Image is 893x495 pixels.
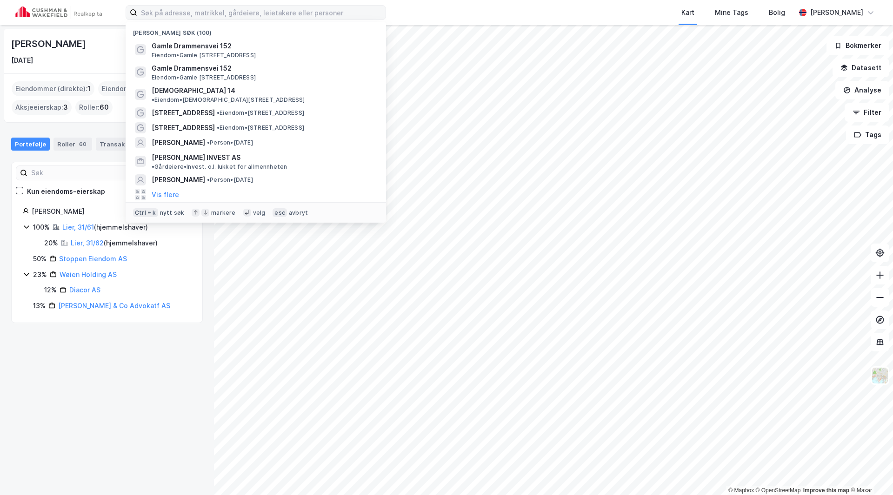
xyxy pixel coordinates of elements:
img: cushman-wakefield-realkapital-logo.202ea83816669bd177139c58696a8fa1.svg [15,6,103,19]
div: ( hjemmelshaver ) [71,238,158,249]
span: Eiendom • [DEMOGRAPHIC_DATA][STREET_ADDRESS] [152,96,305,104]
input: Søk på adresse, matrikkel, gårdeiere, leietakere eller personer [137,6,386,20]
span: 1 [87,83,91,94]
div: [DATE] [11,55,33,66]
a: OpenStreetMap [756,487,801,494]
div: 20% [44,238,58,249]
span: Eiendom • Gamle [STREET_ADDRESS] [152,74,256,81]
div: Transaksjoner [96,138,160,151]
span: [PERSON_NAME] [152,137,205,148]
a: Stoppen Eiendom AS [59,255,127,263]
div: nytt søk [160,209,185,217]
span: [DEMOGRAPHIC_DATA] 14 [152,85,235,96]
span: [PERSON_NAME] INVEST AS [152,152,240,163]
span: Person • [DATE] [207,176,253,184]
a: Lier, 31/62 [71,239,104,247]
input: Søk [27,166,129,180]
a: Diacor AS [69,286,100,294]
button: Filter [845,103,889,122]
div: 13% [33,300,46,311]
div: 60 [77,139,88,149]
iframe: Chat Widget [846,450,893,495]
span: Gamle Drammensvei 152 [152,63,375,74]
div: markere [211,209,235,217]
div: avbryt [289,209,308,217]
div: Kontrollprogram for chat [846,450,893,495]
div: [PERSON_NAME] søk (100) [126,22,386,39]
a: [PERSON_NAME] & Co Advokatf AS [58,302,170,310]
div: 50% [33,253,47,264]
div: Eiendommer (direkte) : [12,81,94,96]
span: 60 [100,102,109,113]
span: Person • [DATE] [207,139,253,146]
span: 3 [63,102,68,113]
div: 23% [33,269,47,280]
div: [PERSON_NAME] [11,36,87,51]
span: • [152,96,154,103]
span: Eiendom • [STREET_ADDRESS] [217,124,304,132]
button: Datasett [833,59,889,77]
div: Ctrl + k [133,208,158,218]
div: ( hjemmelshaver ) [62,222,148,233]
span: • [152,163,154,170]
img: Z [871,367,889,384]
button: Analyse [835,81,889,99]
span: Gamle Drammensvei 152 [152,40,375,52]
span: • [217,124,220,131]
div: Mine Tags [715,7,748,18]
button: Bokmerker [826,36,889,55]
span: Eiendom • [STREET_ADDRESS] [217,109,304,117]
div: Kun eiendoms-eierskap [27,186,105,197]
span: • [217,109,220,116]
div: [PERSON_NAME] [810,7,863,18]
div: velg [253,209,266,217]
button: Vis flere [152,189,179,200]
span: • [207,176,210,183]
div: Roller [53,138,92,151]
a: Improve this map [803,487,849,494]
div: [PERSON_NAME] [32,206,191,217]
div: Bolig [769,7,785,18]
a: Lier, 31/61 [62,223,94,231]
span: Eiendom • Gamle [STREET_ADDRESS] [152,52,256,59]
span: [STREET_ADDRESS] [152,107,215,119]
a: Mapbox [728,487,754,494]
div: Portefølje [11,138,50,151]
div: Aksjeeierskap : [12,100,72,115]
div: 100% [33,222,50,233]
div: Kart [681,7,694,18]
button: Tags [846,125,889,144]
span: Gårdeiere • Invest. o.l. lukket for allmennheten [152,163,287,171]
a: Wøien Holding AS [60,271,117,278]
div: Roller : [75,100,113,115]
span: [PERSON_NAME] [152,174,205,185]
span: • [207,139,210,146]
span: [STREET_ADDRESS] [152,122,215,133]
div: 12% [44,284,57,296]
div: esc [273,208,287,218]
div: Eiendommer (Indirekte) : [98,81,187,96]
